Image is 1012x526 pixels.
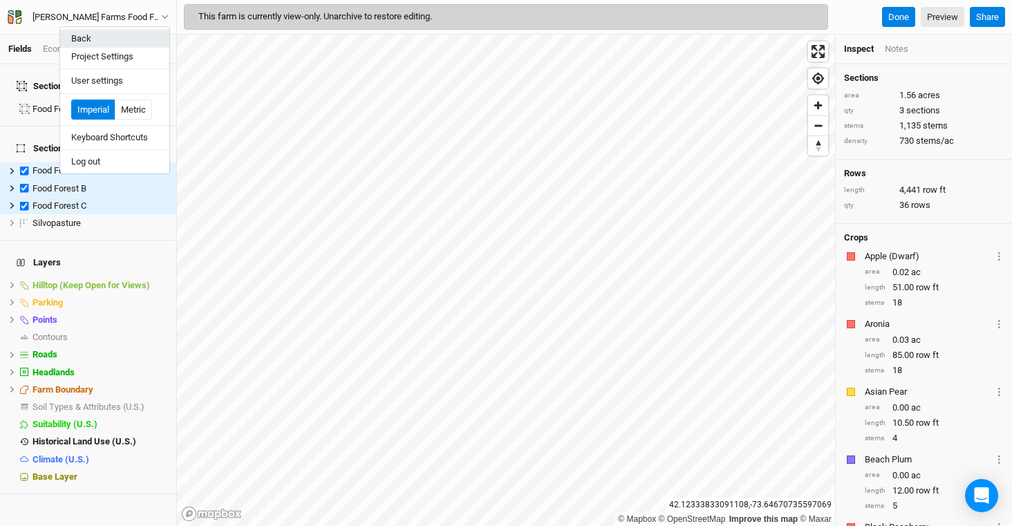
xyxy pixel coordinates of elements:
button: Crop Usage [995,451,1004,467]
span: Reset bearing to north [808,136,828,156]
div: Asian Pear [865,386,992,398]
div: Inspect [844,43,874,55]
button: Zoom in [808,95,828,115]
div: Beach Plum [865,453,992,466]
div: 730 [844,135,1004,147]
div: 18 [865,364,1004,377]
a: Improve this map [729,514,798,524]
span: Enter fullscreen [808,41,828,62]
div: Historical Land Use (U.S.) [32,436,168,447]
div: 0.03 [865,334,1004,346]
button: Imperial [71,100,115,120]
h4: Layers [8,249,168,276]
div: 3 [844,104,1004,117]
div: length [865,350,885,361]
div: 0.02 [865,266,1004,279]
div: length [865,418,885,429]
span: Contours [32,332,68,342]
div: Headlands [32,367,168,378]
div: 4 [865,432,1004,444]
span: This farm is currently view-only. Unarchive to restore editing. [198,11,432,21]
span: row ft [916,281,939,294]
div: Silvopasture [32,218,168,229]
div: 12.00 [865,485,1004,497]
button: Find my location [808,68,828,88]
button: Share [970,7,1005,28]
span: row ft [916,417,939,429]
div: 36 [844,199,1004,212]
span: Hilltop (Keep Open for Views) [32,280,150,290]
span: Points [32,314,57,325]
div: qty [844,106,892,116]
div: stems [844,121,892,131]
div: stems [865,298,885,308]
div: 0.00 [865,402,1004,414]
button: User settings [60,72,169,90]
button: Zoom out [808,115,828,135]
div: Economics [43,43,86,55]
span: Farm Boundary [32,384,93,395]
div: Roads [32,349,168,360]
span: Climate (U.S.) [32,454,89,464]
div: Climate (U.S.) [32,454,168,465]
div: [PERSON_NAME] Farms Food Forest and Silvopasture - Final Layout [32,10,161,24]
div: Wally Farms Food Forest and Silvopasture - Final Layout [32,10,161,24]
div: Food Forest C [32,200,168,212]
button: Crop Usage [995,384,1004,400]
button: Done [882,7,915,28]
div: 51.00 [865,281,1004,294]
button: Keyboard Shortcuts [60,129,169,147]
div: area [844,91,892,101]
span: stems/ac [916,135,954,147]
div: qty [844,200,892,211]
h4: Rows [844,168,1004,179]
span: ac [911,402,921,414]
button: Crop Usage [995,248,1004,264]
a: Fields [8,44,32,54]
span: row ft [923,184,946,196]
a: Mapbox [618,514,656,524]
span: Suitability (U.S.) [32,419,97,429]
div: stems [865,433,885,444]
span: sections [906,104,940,117]
span: ac [911,469,921,482]
div: Base Layer [32,471,168,482]
div: area [865,470,885,480]
span: Soil Types & Attributes (U.S.) [32,402,144,412]
span: row ft [916,349,939,361]
span: stems [923,120,948,132]
div: Food Forest B [32,183,168,194]
div: length [844,185,892,196]
div: area [865,335,885,345]
div: stems [865,501,885,511]
span: acres [918,89,940,102]
a: OpenStreetMap [659,514,726,524]
div: Points [32,314,168,326]
span: Historical Land Use (U.S.) [32,436,136,447]
button: Metric [115,100,152,120]
div: length [865,283,885,293]
button: Reset bearing to north [808,135,828,156]
div: Contours [32,332,168,343]
span: ac [911,334,921,346]
div: Food Forest (Updated) [32,104,168,115]
span: Headlands [32,367,75,377]
span: Roads [32,349,57,359]
span: row ft [916,485,939,497]
div: 10.50 [865,417,1004,429]
div: Section Groups [17,81,94,92]
div: 0.00 [865,469,1004,482]
div: stems [865,366,885,376]
div: Suitability (U.S.) [32,419,168,430]
div: area [865,402,885,413]
a: Maxar [800,514,832,524]
span: Zoom out [808,116,828,135]
div: Soil Types & Attributes (U.S.) [32,402,168,413]
div: density [844,136,892,147]
div: Notes [885,43,908,55]
span: Base Layer [32,471,77,482]
div: Farm Boundary [32,384,168,395]
button: Back [60,30,169,48]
